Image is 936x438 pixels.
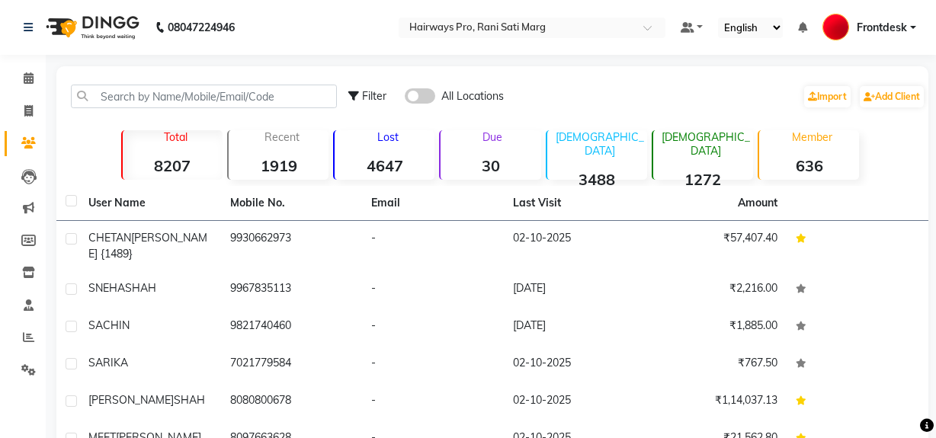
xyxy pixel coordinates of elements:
[79,186,221,221] th: User Name
[71,85,337,108] input: Search by Name/Mobile/Email/Code
[646,221,787,271] td: ₹57,407.40
[362,346,504,383] td: -
[547,170,647,189] strong: 3488
[88,356,128,369] span: SARIKA
[362,309,504,346] td: -
[646,271,787,309] td: ₹2,216.00
[88,318,130,332] span: SACHIN
[221,346,363,383] td: 7021779584
[123,156,223,175] strong: 8207
[646,309,787,346] td: ₹1,885.00
[646,346,787,383] td: ₹767.50
[88,393,174,407] span: [PERSON_NAME]
[444,130,540,144] p: Due
[125,281,156,295] span: SHAH
[221,271,363,309] td: 9967835113
[229,156,329,175] strong: 1919
[341,130,434,144] p: Lost
[553,130,647,158] p: [DEMOGRAPHIC_DATA]
[39,6,143,49] img: logo
[174,393,205,407] span: SHAH
[765,130,859,144] p: Member
[362,221,504,271] td: -
[504,346,646,383] td: 02-10-2025
[653,170,753,189] strong: 1272
[857,20,907,36] span: Frontdesk
[729,186,787,220] th: Amount
[88,231,131,245] span: CHETAN
[659,130,753,158] p: [DEMOGRAPHIC_DATA]
[441,156,540,175] strong: 30
[804,86,851,107] a: Import
[221,186,363,221] th: Mobile No.
[860,86,924,107] a: Add Client
[504,221,646,271] td: 02-10-2025
[335,156,434,175] strong: 4647
[362,186,504,221] th: Email
[504,271,646,309] td: [DATE]
[362,89,386,103] span: Filter
[504,309,646,346] td: [DATE]
[759,156,859,175] strong: 636
[168,6,235,49] b: 08047224946
[362,383,504,420] td: -
[822,14,849,40] img: Frontdesk
[235,130,329,144] p: Recent
[504,186,646,221] th: Last Visit
[504,383,646,420] td: 02-10-2025
[221,383,363,420] td: 8080800678
[129,130,223,144] p: Total
[88,231,207,261] span: [PERSON_NAME] {1489}
[221,309,363,346] td: 9821740460
[88,281,125,295] span: SNEHA
[646,383,787,420] td: ₹1,14,037.13
[441,88,504,104] span: All Locations
[221,221,363,271] td: 9930662973
[362,271,504,309] td: -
